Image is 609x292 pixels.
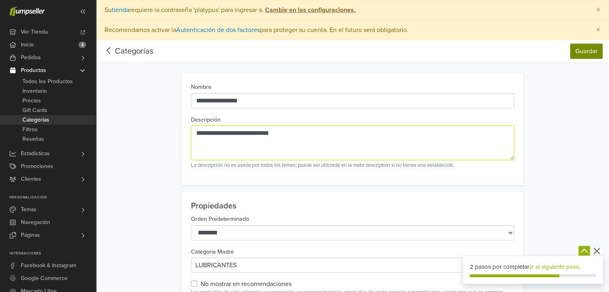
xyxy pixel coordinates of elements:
[596,24,601,36] span: ×
[588,20,609,40] button: Close
[176,26,260,34] a: Autenticación de dos factores
[191,83,211,92] label: Nombre
[21,259,76,272] span: Facebook & Instagram
[21,147,50,160] span: Estadísticas
[22,77,73,86] span: Todos los Productos
[191,201,514,211] h2: Propiedades
[21,51,41,64] span: Pedidos
[22,115,49,125] span: Categorías
[570,44,603,59] button: Guardar
[201,279,291,289] label: No mostrar en recomendaciones
[191,215,249,224] label: Orden Predeterminado
[263,6,356,14] a: Cambie en las configuraciones.
[21,229,40,242] span: Páginas
[191,162,514,169] small: La descripción no es usada por todos los temas; puede ser utilizada en la meta description si no ...
[470,262,596,272] div: 2 pasos por completar.
[530,263,581,270] a: Ir al siguiente paso.
[21,272,68,285] span: Google Commerce
[21,216,50,229] span: Navegación
[115,46,153,56] a: Categorías
[112,6,129,14] a: tienda
[21,160,53,173] span: Promociones
[22,125,38,134] span: Filtros
[596,4,601,16] span: ×
[10,195,96,200] p: Personalización
[21,26,48,38] span: Ver Tienda
[10,251,96,256] p: Integraciones
[21,64,46,77] span: Productos
[22,134,44,144] span: Reseñas
[588,0,609,20] button: Close
[21,203,36,216] span: Temas
[96,20,609,40] div: Recomendamos activar la para proteger su cuenta. En el futuro será obligatorio.
[22,86,47,96] span: Inventario
[191,248,234,256] label: Categoría Madre
[191,116,221,124] label: Descripción
[78,42,86,48] span: 2
[22,96,41,106] span: Precios
[21,173,41,186] span: Clientes
[22,106,47,115] span: Gift Cards
[265,6,356,14] strong: Cambie en las configuraciones.
[21,38,34,51] span: Inicio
